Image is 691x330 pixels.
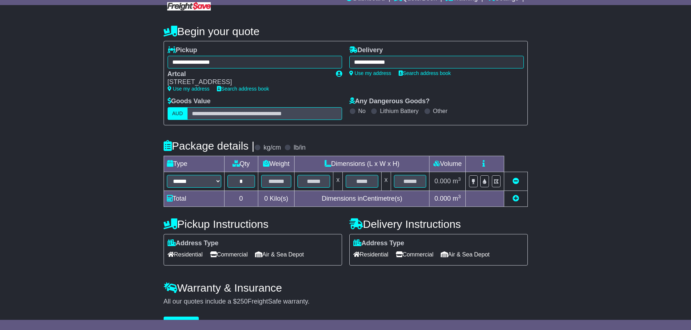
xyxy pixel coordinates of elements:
[453,195,461,202] span: m
[224,156,258,172] td: Qty
[349,46,383,54] label: Delivery
[435,195,451,202] span: 0.000
[167,2,211,11] img: Freight Save
[458,176,461,182] sup: 3
[255,249,304,260] span: Air & Sea Depot
[353,249,388,260] span: Residential
[513,177,519,185] a: Remove this item
[168,46,197,54] label: Pickup
[168,86,210,92] a: Use my address
[263,144,281,152] label: kg/cm
[349,70,391,76] a: Use my address
[237,298,248,305] span: 250
[224,191,258,206] td: 0
[349,97,430,105] label: Any Dangerous Goods?
[453,177,461,185] span: m
[349,218,528,230] h4: Delivery Instructions
[168,239,219,247] label: Address Type
[264,195,268,202] span: 0
[513,195,519,202] a: Add new item
[168,97,211,105] label: Goods Value
[164,156,224,172] td: Type
[217,86,269,92] a: Search address book
[358,108,366,114] label: No
[168,107,188,120] label: AUD
[168,70,329,78] div: Artcal
[333,172,343,191] td: x
[441,249,490,260] span: Air & Sea Depot
[164,317,199,329] button: Get Quotes
[164,140,255,152] h4: Package details |
[164,191,224,206] td: Total
[164,218,342,230] h4: Pickup Instructions
[380,108,419,114] label: Lithium Battery
[210,249,248,260] span: Commercial
[164,25,528,37] h4: Begin your quote
[168,249,203,260] span: Residential
[164,298,528,306] div: All our quotes include a $ FreightSafe warranty.
[295,156,429,172] td: Dimensions (L x W x H)
[458,194,461,199] sup: 3
[258,156,295,172] td: Weight
[399,70,451,76] a: Search address book
[433,108,448,114] label: Other
[295,191,429,206] td: Dimensions in Centimetre(s)
[353,239,404,247] label: Address Type
[258,191,295,206] td: Kilo(s)
[396,249,433,260] span: Commercial
[429,156,466,172] td: Volume
[293,144,305,152] label: lb/in
[435,177,451,185] span: 0.000
[168,78,329,86] div: [STREET_ADDRESS]
[164,282,528,294] h4: Warranty & Insurance
[381,172,391,191] td: x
